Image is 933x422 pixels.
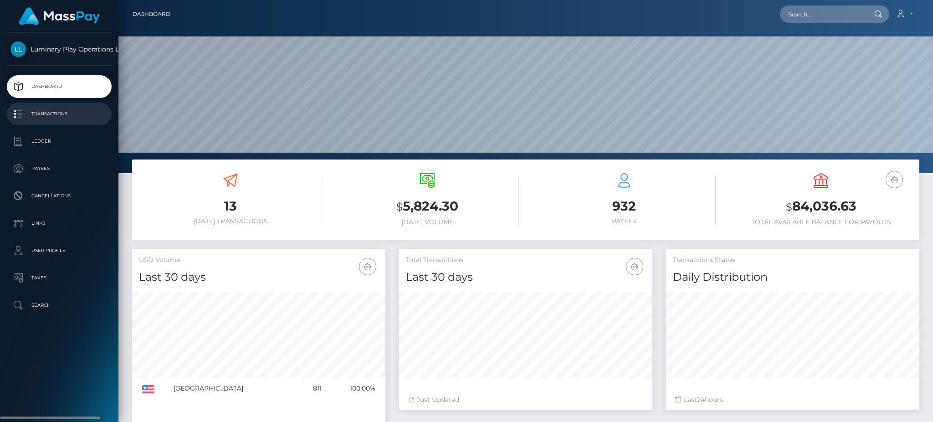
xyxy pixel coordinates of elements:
[7,75,112,98] a: Dashboard
[139,256,379,265] h5: USD Volume
[336,218,519,226] h6: [DATE] Volume
[7,267,112,289] a: Taxes
[10,162,108,175] p: Payees
[7,157,112,180] a: Payees
[10,80,108,93] p: Dashboard
[533,197,716,215] h3: 932
[673,256,912,265] h5: Transactions Status
[299,378,325,399] td: 811
[139,217,322,225] h6: [DATE] Transactions
[10,244,108,257] p: User Profile
[396,201,403,213] small: $
[19,7,100,25] img: MassPay Logo
[10,107,108,121] p: Transactions
[408,395,643,405] div: Just Updated
[336,197,519,216] h3: 5,824.30
[406,269,646,285] h4: Last 30 days
[7,103,112,125] a: Transactions
[133,5,170,24] a: Dashboard
[7,294,112,317] a: Search
[7,45,112,53] span: Luminary Play Operations Limited
[325,378,379,399] td: 100.00%
[139,269,379,285] h4: Last 30 days
[10,271,108,285] p: Taxes
[7,212,112,235] a: Links
[697,396,705,404] span: 24
[780,5,866,23] input: Search...
[10,298,108,312] p: Search
[7,130,112,153] a: Ledger
[7,239,112,262] a: User Profile
[729,218,912,226] h6: Total Available Balance for Payouts
[406,256,646,265] h5: Total Transactions
[10,189,108,203] p: Cancellations
[139,197,322,215] h3: 13
[533,217,716,225] h6: Payees
[10,134,108,148] p: Ledger
[7,185,112,207] a: Cancellations
[673,269,912,285] h4: Daily Distribution
[10,41,26,57] img: Luminary Play Operations Limited
[786,201,792,213] small: $
[142,385,154,393] img: US.png
[10,216,108,230] p: Links
[675,395,910,405] div: Last hours
[729,197,912,216] h3: 84,036.63
[170,378,299,399] td: [GEOGRAPHIC_DATA]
